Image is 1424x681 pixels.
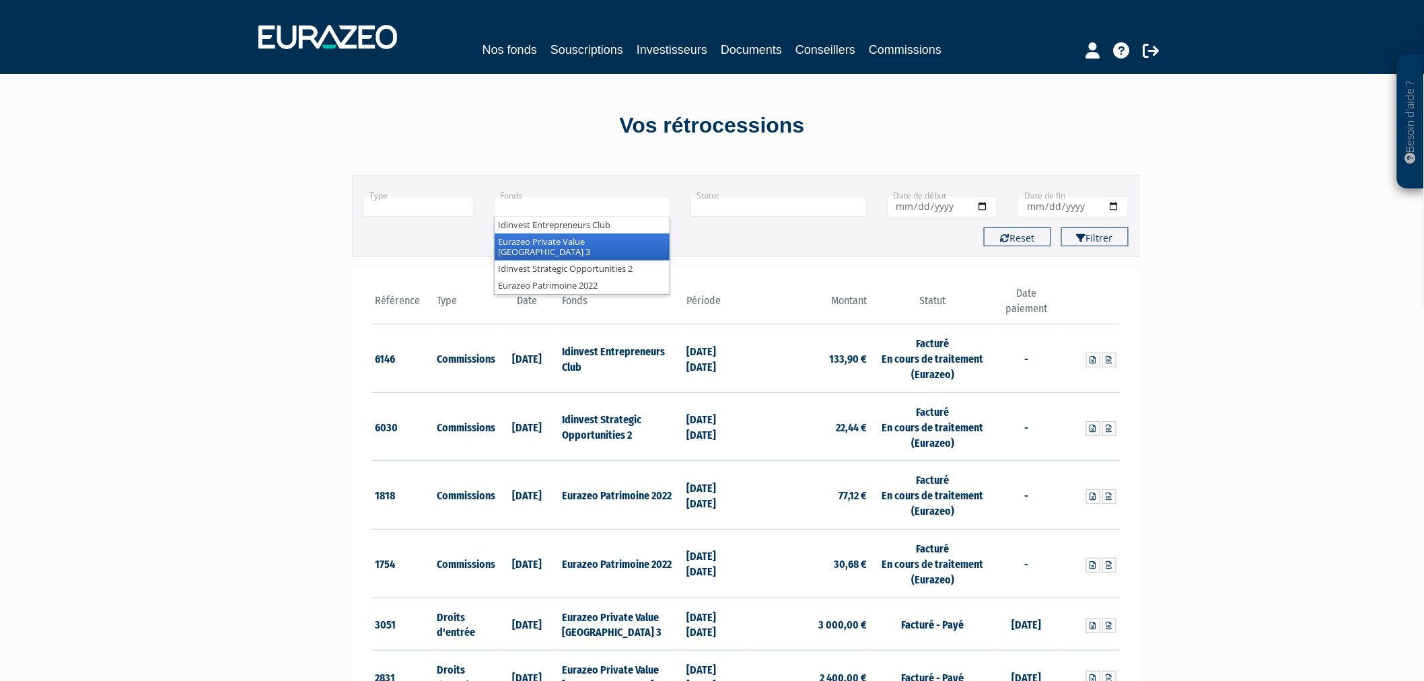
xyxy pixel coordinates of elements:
[496,529,559,598] td: [DATE]
[434,324,497,393] td: Commissions
[496,286,559,324] th: Date
[559,461,683,530] td: Eurazeo Patrimoine 2022
[559,392,683,461] td: Idinvest Strategic Opportunities 2
[746,529,870,598] td: 30,68 €
[870,392,995,461] td: Facturé En cours de traitement (Eurazeo)
[995,529,1058,598] td: -
[870,598,995,651] td: Facturé - Payé
[434,598,497,651] td: Droits d'entrée
[746,286,870,324] th: Montant
[870,324,995,393] td: Facturé En cours de traitement (Eurazeo)
[1403,61,1419,182] p: Besoin d'aide ?
[869,40,941,61] a: Commissions
[550,40,623,59] a: Souscriptions
[995,598,1058,651] td: [DATE]
[371,598,434,651] td: 3051
[495,260,670,277] li: Idinvest Strategic Opportunities 2
[746,392,870,461] td: 22,44 €
[434,286,497,324] th: Type
[683,392,746,461] td: [DATE] [DATE]
[746,598,870,651] td: 3 000,00 €
[434,529,497,598] td: Commissions
[258,25,397,49] img: 1732889491-logotype_eurazeo_blanc_rvb.png
[870,529,995,598] td: Facturé En cours de traitement (Eurazeo)
[984,227,1051,246] button: Reset
[870,461,995,530] td: Facturé En cours de traitement (Eurazeo)
[371,324,434,393] td: 6146
[496,461,559,530] td: [DATE]
[683,598,746,651] td: [DATE] [DATE]
[371,529,434,598] td: 1754
[559,286,683,324] th: Fonds
[683,461,746,530] td: [DATE] [DATE]
[683,529,746,598] td: [DATE] [DATE]
[328,110,1096,141] div: Vos rétrocessions
[683,324,746,393] td: [DATE] [DATE]
[995,392,1058,461] td: -
[995,461,1058,530] td: -
[995,286,1058,324] th: Date paiement
[483,40,537,59] a: Nos fonds
[371,392,434,461] td: 6030
[434,392,497,461] td: Commissions
[683,286,746,324] th: Période
[559,529,683,598] td: Eurazeo Patrimoine 2022
[746,324,870,393] td: 133,90 €
[1061,227,1129,246] button: Filtrer
[721,40,782,59] a: Documents
[746,461,870,530] td: 77,12 €
[995,324,1058,393] td: -
[795,40,855,59] a: Conseillers
[495,234,670,260] li: Eurazeo Private Value [GEOGRAPHIC_DATA] 3
[559,598,683,651] td: Eurazeo Private Value [GEOGRAPHIC_DATA] 3
[637,40,707,59] a: Investisseurs
[870,286,995,324] th: Statut
[496,324,559,393] td: [DATE]
[496,392,559,461] td: [DATE]
[496,598,559,651] td: [DATE]
[434,461,497,530] td: Commissions
[559,324,683,393] td: Idinvest Entrepreneurs Club
[371,461,434,530] td: 1818
[495,277,670,294] li: Eurazeo Patrimoine 2022
[371,286,434,324] th: Référence
[495,217,670,234] li: Idinvest Entrepreneurs Club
